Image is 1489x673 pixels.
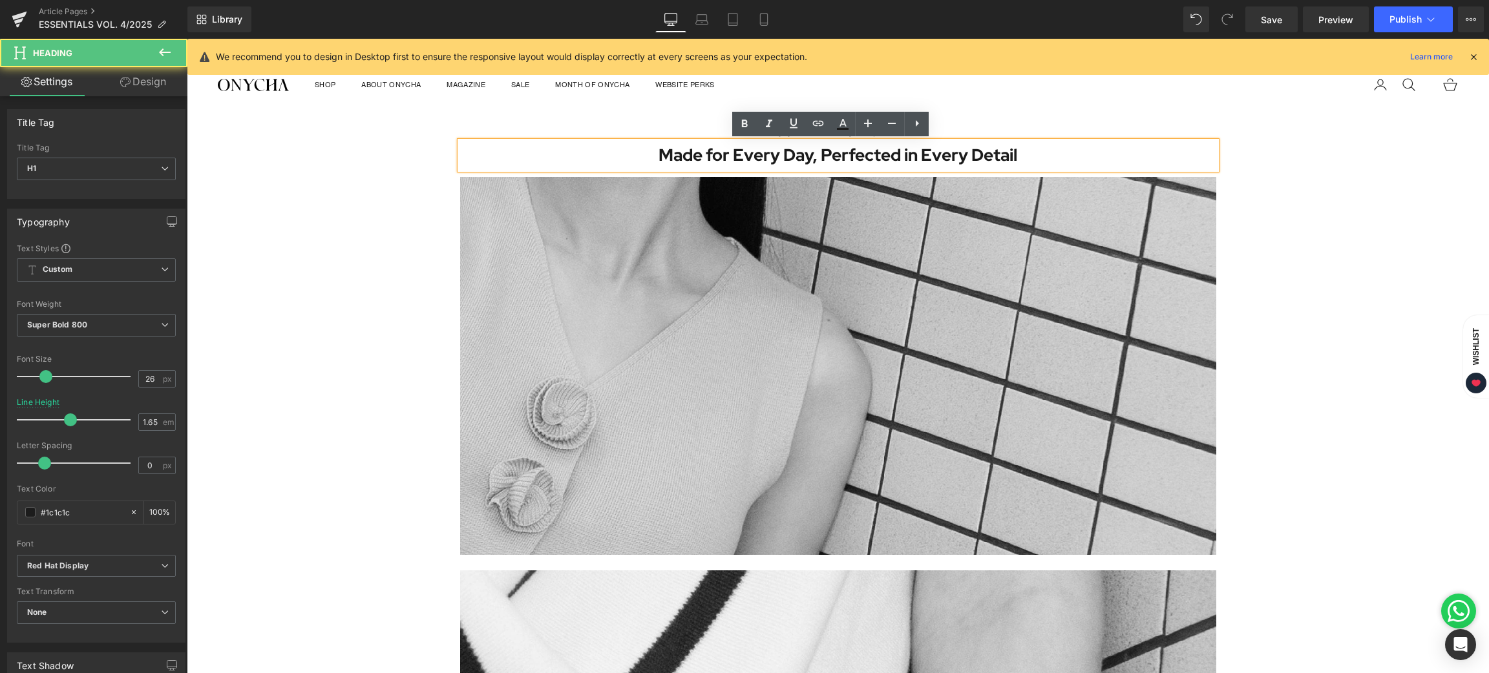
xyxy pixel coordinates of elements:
[1303,6,1369,32] a: Preview
[273,86,1030,103] h1: ESSENTIALS VOL. 4
[163,418,174,426] span: em
[43,264,72,275] b: Custom
[717,6,748,32] a: Tablet
[17,398,59,407] div: Line Height
[128,40,1160,52] nav: Primary navigation
[17,484,176,493] div: Text Color
[33,48,72,58] span: Heading
[469,40,527,52] a: Website Perks
[27,320,87,329] b: Super Bold 800
[472,105,830,127] span: Made for Every Day, Perfected in Every Detail
[39,19,152,30] span: ESSENTIALS VOL. 4/2025
[1389,14,1422,25] span: Publish
[17,243,176,253] div: Text Styles
[260,40,299,52] summary: Magazine
[586,7,717,19] p: SIGN UP AND ENJOY THE BENEFITS
[748,6,779,32] a: Mobile
[1318,13,1353,26] span: Preview
[17,143,176,152] div: Title Tag
[17,209,70,227] div: Typography
[174,40,234,52] summary: About Onycha
[39,6,187,17] a: Article Pages
[187,6,251,32] a: New Library
[17,539,176,548] div: Font
[17,110,55,128] div: Title Tag
[17,300,176,309] div: Font Weight
[163,375,174,383] span: px
[1458,6,1484,32] button: More
[17,587,176,596] div: Text Transform
[1405,49,1458,65] a: Learn more
[1374,6,1453,32] button: Publish
[686,6,717,32] a: Laptop
[1183,6,1209,32] button: Undo
[41,505,123,519] input: Color
[1261,13,1282,26] span: Save
[368,40,443,52] a: Month of Onycha
[17,441,176,450] div: Letter Spacing
[216,50,807,64] p: We recommend you to design in Desktop first to ensure the responsive layout would display correct...
[27,607,47,617] b: None
[1445,629,1476,660] div: Open Intercom Messenger
[1186,38,1271,54] nav: Secondary navigation
[96,67,190,96] a: Design
[655,6,686,32] a: Desktop
[128,40,149,52] summary: Shop
[27,561,89,572] i: Red Hat Display
[17,653,74,671] div: Text Shadow
[17,355,176,364] div: Font Size
[27,163,36,173] b: H1
[212,14,242,25] span: Library
[324,40,343,52] a: SALE
[1214,6,1240,32] button: Redo
[144,501,175,524] div: %
[163,461,174,470] span: px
